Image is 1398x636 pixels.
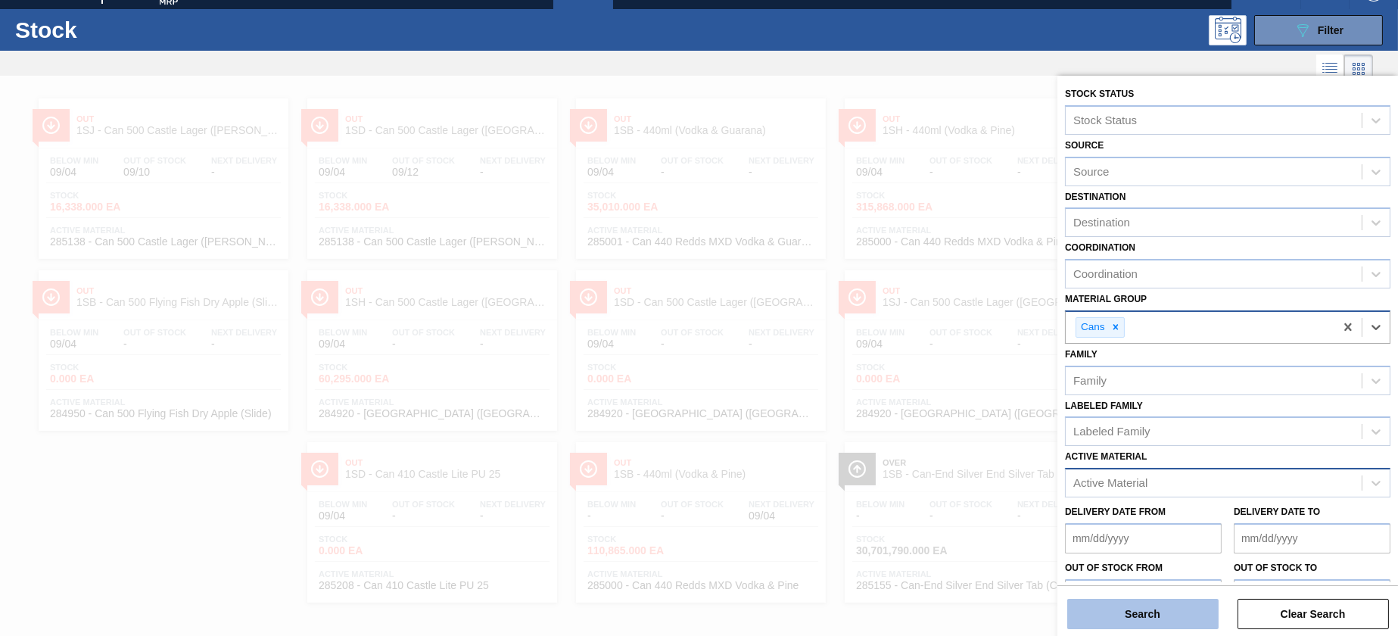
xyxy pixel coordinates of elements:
div: Destination [1073,217,1130,229]
div: Family [1073,374,1107,387]
label: Source [1065,140,1104,151]
label: Destination [1065,192,1126,202]
span: Filter [1318,24,1344,36]
label: Family [1065,349,1098,360]
label: Material Group [1065,294,1147,304]
div: Active Material [1073,477,1147,490]
label: Delivery Date to [1234,507,1320,517]
label: Stock Status [1065,89,1134,99]
input: mm/dd/yyyy [1065,579,1222,609]
button: Filter [1254,15,1383,45]
div: Programming: no user selected [1209,15,1247,45]
label: Delivery Date from [1065,507,1166,517]
div: Cans [1076,318,1107,337]
label: Labeled Family [1065,401,1143,411]
label: Coordination [1065,242,1135,253]
div: Card Vision [1344,55,1373,83]
div: Stock Status [1073,114,1137,126]
input: mm/dd/yyyy [1065,523,1222,553]
label: Out of Stock from [1065,563,1163,573]
div: Source [1073,165,1110,178]
div: Labeled Family [1073,426,1150,438]
label: Out of Stock to [1234,563,1317,573]
div: List Vision [1316,55,1344,83]
input: mm/dd/yyyy [1234,523,1390,553]
input: mm/dd/yyyy [1234,579,1390,609]
h1: Stock [15,21,240,39]
label: Active Material [1065,451,1147,462]
div: Coordination [1073,268,1138,281]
